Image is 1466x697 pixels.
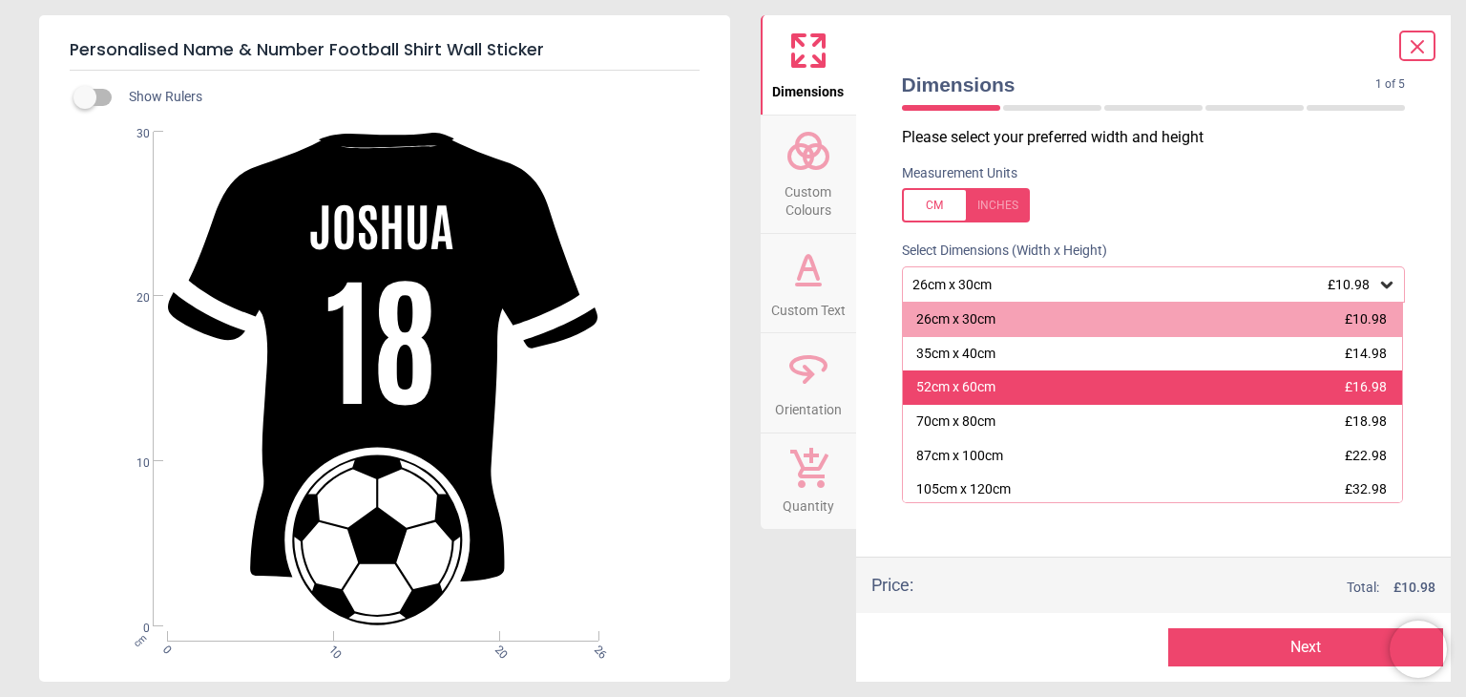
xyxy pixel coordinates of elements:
[325,643,337,655] span: 10
[85,86,730,109] div: Show Rulers
[902,164,1017,183] label: Measurement Units
[114,621,150,637] span: 0
[763,174,854,221] span: Custom Colours
[771,292,846,321] span: Custom Text
[772,74,844,102] span: Dimensions
[131,632,148,649] span: cm
[761,116,856,233] button: Custom Colours
[1390,621,1447,678] iframe: Brevo live chat
[761,333,856,433] button: Orientation
[1345,346,1387,361] span: £14.98
[1345,311,1387,327] span: £10.98
[114,126,150,142] span: 30
[916,447,1003,466] div: 87cm x 100cm
[887,242,1107,261] label: Select Dimensions (Width x Height)
[1345,481,1387,496] span: £32.98
[911,277,1378,293] div: 26cm x 30cm
[942,579,1436,598] div: Total:
[491,643,503,655] span: 20
[1401,580,1435,595] span: 10.98
[902,127,1421,148] p: Please select your preferred width and height
[1375,76,1405,93] span: 1 of 5
[916,310,995,329] div: 26cm x 30cm
[916,412,995,432] div: 70cm x 80cm
[1345,448,1387,463] span: £22.98
[916,480,1011,499] div: 105cm x 120cm
[114,455,150,472] span: 10
[1393,579,1435,598] span: £
[916,345,995,364] div: 35cm x 40cm
[783,488,834,517] span: Quantity
[775,391,842,420] span: Orientation
[902,71,1376,98] span: Dimensions
[114,290,150,306] span: 20
[916,378,995,397] div: 52cm x 60cm
[761,234,856,333] button: Custom Text
[761,15,856,115] button: Dimensions
[158,643,171,655] span: 0
[1168,628,1443,666] button: Next
[590,643,602,655] span: 26
[761,433,856,529] button: Quantity
[1345,379,1387,394] span: £16.98
[70,31,700,71] h5: Personalised Name & Number Football Shirt Wall Sticker
[1345,413,1387,429] span: £18.98
[1328,277,1370,292] span: £10.98
[871,573,913,597] div: Price :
